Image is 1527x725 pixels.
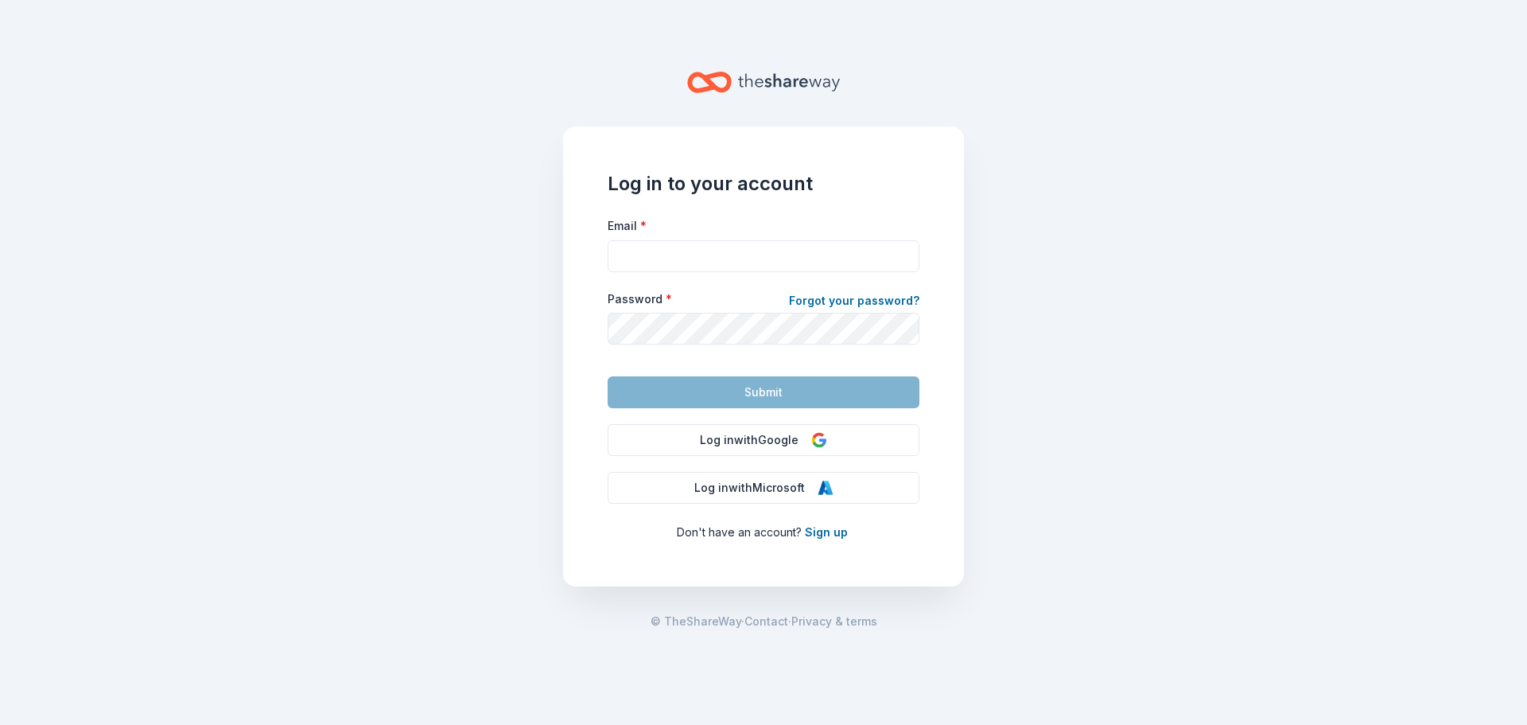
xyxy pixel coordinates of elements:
img: Google Logo [811,432,827,448]
span: · · [651,612,877,631]
a: Privacy & terms [791,612,877,631]
a: Forgot your password? [789,291,919,314]
span: © TheShareWay [651,614,741,628]
a: Home [687,64,840,101]
label: Password [608,291,672,307]
button: Log inwithMicrosoft [608,472,919,504]
span: Don ' t have an account? [677,525,802,539]
label: Email [608,218,647,234]
a: Sign up [805,525,848,539]
button: Log inwithGoogle [608,424,919,456]
h1: Log in to your account [608,171,919,197]
a: Contact [744,612,788,631]
img: Microsoft Logo [818,480,833,496]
